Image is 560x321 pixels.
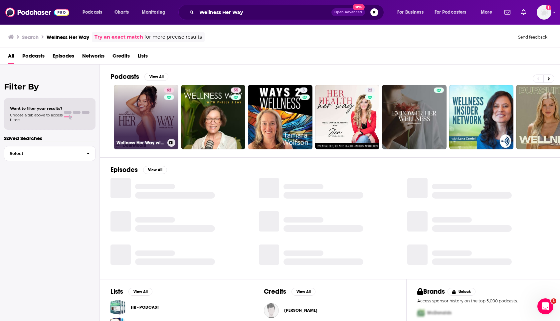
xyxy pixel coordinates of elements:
[142,8,165,17] span: Monitoring
[284,308,317,313] span: [PERSON_NAME]
[417,298,549,303] p: Access sponsor history on the top 5,000 podcasts.
[22,34,39,40] h3: Search
[546,5,551,10] svg: Add a profile image
[114,8,129,17] span: Charts
[368,87,372,94] span: 22
[502,7,513,18] a: Show notifications dropdown
[144,33,202,41] span: for more precise results
[435,8,467,17] span: For Podcasters
[537,5,551,20] img: User Profile
[110,287,123,296] h2: Lists
[4,135,95,141] p: Saved Searches
[264,300,396,321] button: Theresa Quitto-DickersonTheresa Quitto-Dickerson
[331,8,365,16] button: Open AdvancedNew
[315,85,380,149] a: 22
[427,310,452,316] span: McDonalds
[365,87,375,93] a: 22
[234,87,238,94] span: 55
[231,87,241,93] a: 55
[131,304,159,311] a: HR - PODCAST
[537,5,551,20] button: Show profile menu
[128,288,152,296] button: View All
[181,85,246,149] a: 55
[110,73,168,81] a: PodcastsView All
[82,51,104,64] a: Networks
[430,7,476,18] button: open menu
[22,51,45,64] a: Podcasts
[164,87,174,93] a: 62
[83,8,102,17] span: Podcasts
[110,7,133,18] a: Charts
[448,288,476,296] button: Unlock
[393,7,432,18] button: open menu
[264,287,315,296] a: CreditsView All
[291,288,315,296] button: View All
[112,51,130,64] a: Credits
[137,7,174,18] button: open menu
[185,5,390,20] div: Search podcasts, credits, & more...
[302,87,305,94] span: 3
[144,73,168,81] button: View All
[537,298,553,314] iframe: Intercom live chat
[116,140,165,146] h3: Wellness Her Way with [PERSON_NAME]
[4,146,95,161] button: Select
[110,166,167,174] a: EpisodesView All
[518,7,529,18] a: Show notifications dropdown
[4,82,95,91] h2: Filter By
[417,287,445,296] h2: Brands
[516,34,549,40] button: Send feedback
[476,7,500,18] button: open menu
[78,7,111,18] button: open menu
[264,303,279,318] img: Theresa Quitto-Dickerson
[10,106,63,111] span: Want to filter your results?
[284,308,317,313] a: Theresa Quitto-Dickerson
[110,287,152,296] a: ListsView All
[334,11,362,14] span: Open Advanced
[10,113,63,122] span: Choose a tab above to access filters.
[8,51,14,64] a: All
[47,34,89,40] h3: Wellness Her Way
[248,85,312,149] a: 3
[110,73,139,81] h2: Podcasts
[300,87,307,93] a: 3
[415,306,427,320] img: First Pro Logo
[94,33,143,41] a: Try an exact match
[4,151,81,156] span: Select
[110,166,138,174] h2: Episodes
[143,166,167,174] button: View All
[264,287,286,296] h2: Credits
[138,51,148,64] a: Lists
[110,300,125,315] a: HR - PODCAST
[551,298,556,304] span: 1
[167,87,171,94] span: 62
[114,85,178,149] a: 62Wellness Her Way with [PERSON_NAME]
[397,8,424,17] span: For Business
[197,7,331,18] input: Search podcasts, credits, & more...
[5,6,69,19] img: Podchaser - Follow, Share and Rate Podcasts
[481,8,492,17] span: More
[53,51,74,64] a: Episodes
[353,4,365,10] span: New
[537,5,551,20] span: Logged in as jennarohl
